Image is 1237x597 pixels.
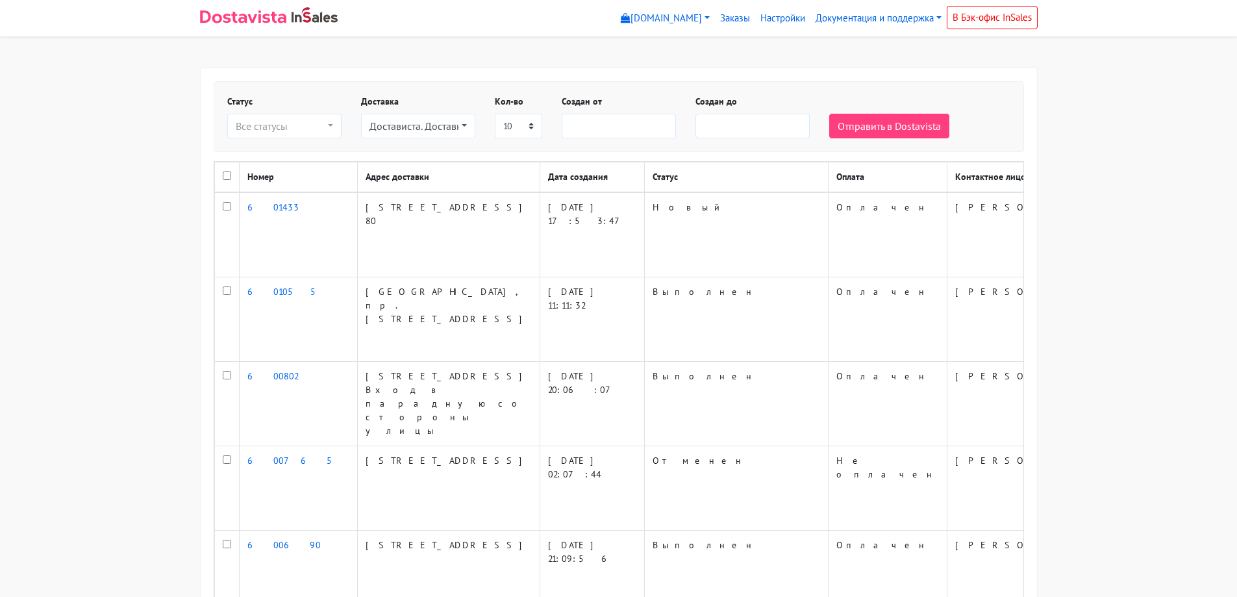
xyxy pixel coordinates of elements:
label: Кол-во [495,95,523,108]
a: В Бэк-офис InSales [947,6,1038,29]
td: Отменен [644,446,828,531]
td: [STREET_ADDRESS] 80 [357,192,540,277]
td: Оплачен [828,192,947,277]
a: 600765 [247,455,349,466]
label: Статус [227,95,253,108]
a: Документация и поддержка [810,6,947,31]
td: [DATE] 02:07:44 [540,446,644,531]
label: Создан от [562,95,602,108]
td: Оплачен [828,362,947,446]
a: 601433 [247,201,299,213]
a: Заказы [715,6,755,31]
a: 600690 [247,539,321,551]
td: [DATE] 20:06:07 [540,362,644,446]
td: Не оплачен [828,446,947,531]
button: Достависта. Доставка день в день В пределах КАД. [361,114,475,138]
td: [STREET_ADDRESS] Вход в парадную со стороны улицы [357,362,540,446]
td: [DATE] 11:11:32 [540,277,644,362]
label: Создан до [695,95,737,108]
a: 600802 [247,370,298,382]
a: [DOMAIN_NAME] [616,6,715,31]
td: [PERSON_NAME] [947,362,1116,446]
td: Выполнен [644,277,828,362]
th: Статус [644,162,828,193]
button: Отправить в Dostavista [829,114,949,138]
th: Дата создания [540,162,644,193]
td: Выполнен [644,362,828,446]
td: Новый [644,192,828,277]
td: [STREET_ADDRESS] [357,446,540,531]
img: InSales [292,7,338,23]
a: Настройки [755,6,810,31]
td: [GEOGRAPHIC_DATA], пр. [STREET_ADDRESS] [357,277,540,362]
label: Доставка [361,95,399,108]
div: Достависта. Доставка день в день В пределах КАД. [369,118,459,134]
img: Dostavista - срочная курьерская служба доставки [200,10,286,23]
a: 601055 [247,286,333,298]
th: Номер [239,162,357,193]
div: Все статусы [236,118,325,134]
td: Оплачен [828,277,947,362]
td: [PERSON_NAME] [947,192,1116,277]
td: [PERSON_NAME] [947,277,1116,362]
th: Контактное лицо [947,162,1116,193]
td: [DATE] 17:53:47 [540,192,644,277]
button: Все статусы [227,114,342,138]
th: Адрес доставки [357,162,540,193]
th: Оплата [828,162,947,193]
td: [PERSON_NAME] [947,446,1116,531]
